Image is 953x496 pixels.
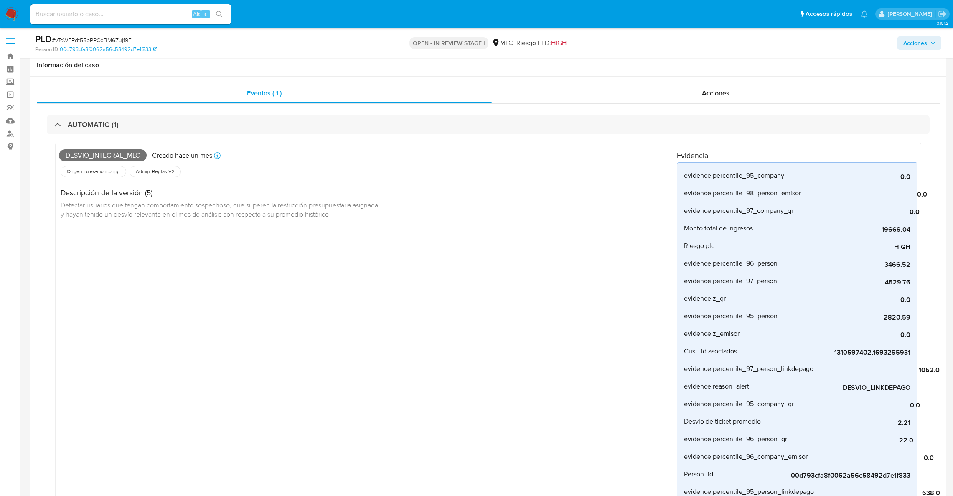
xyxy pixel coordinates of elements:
span: Detectar usuarios que tengan comportamiento sospechoso, que superen la restricción presupuestaria... [61,200,380,219]
b: Person ID [35,46,58,53]
span: HIGH [551,38,567,48]
a: Salir [938,10,947,18]
span: # vToWFRdt55bPPCqBM6Zuj19F [52,36,132,44]
span: Desvio_integral_mlc [59,149,147,162]
p: agustina.godoy@mercadolibre.com [888,10,935,18]
input: Buscar usuario o caso... [30,9,231,20]
span: Accesos rápidos [806,10,852,18]
button: Acciones [897,36,941,50]
div: MLC [492,38,513,48]
span: Acciones [903,36,927,50]
b: PLD [35,32,52,46]
h1: Información del caso [37,61,940,69]
span: Eventos ( 1 ) [247,88,282,98]
div: AUTOMATIC (1) [47,115,930,134]
span: Alt [193,10,200,18]
span: Acciones [702,88,729,98]
button: search-icon [211,8,228,20]
a: 00d793cfa8f0062a56c58492d7e1f833 [60,46,157,53]
h3: AUTOMATIC (1) [68,120,119,129]
h4: Descripción de la versión (5) [61,188,380,197]
span: Riesgo PLD: [516,38,567,48]
span: s [204,10,207,18]
p: OPEN - IN REVIEW STAGE I [409,37,488,49]
span: Admin. Reglas V2 [135,168,175,175]
span: Origen: rules-monitoring [66,168,121,175]
a: Notificaciones [861,10,868,18]
p: Creado hace un mes [152,151,212,160]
